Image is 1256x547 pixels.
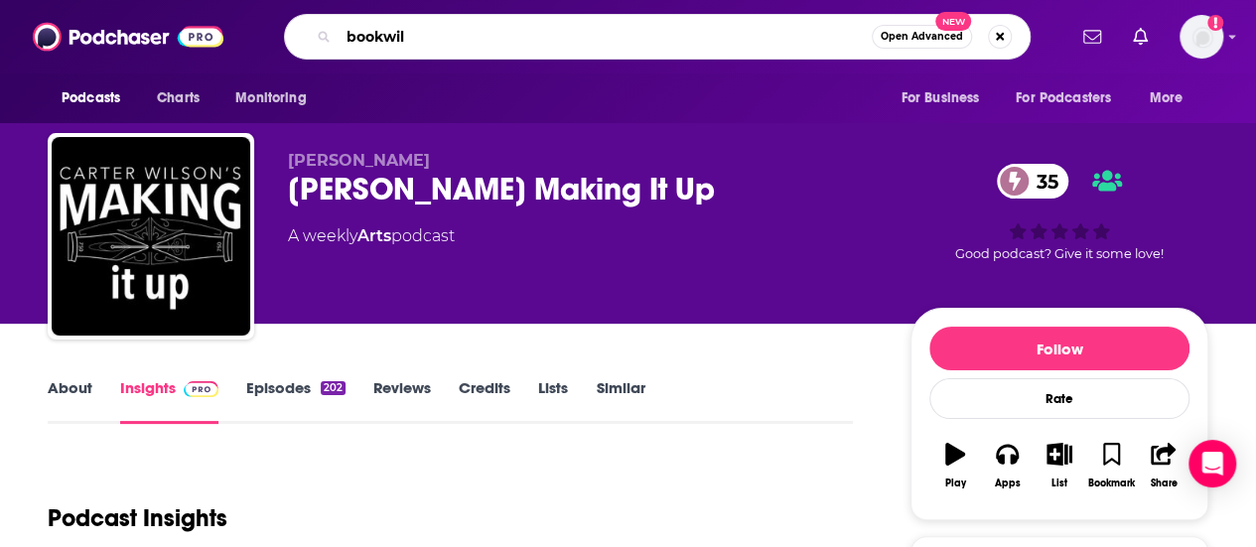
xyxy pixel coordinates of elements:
[596,378,644,424] a: Similar
[1150,478,1177,489] div: Share
[288,151,430,170] span: [PERSON_NAME]
[929,327,1189,370] button: Follow
[1180,15,1223,59] img: User Profile
[339,21,872,53] input: Search podcasts, credits, & more...
[284,14,1031,60] div: Search podcasts, credits, & more...
[288,224,455,248] div: A weekly podcast
[1136,79,1208,117] button: open menu
[1034,430,1085,501] button: List
[1138,430,1189,501] button: Share
[157,84,200,112] span: Charts
[184,381,218,397] img: Podchaser Pro
[221,79,332,117] button: open menu
[881,32,963,42] span: Open Advanced
[1207,15,1223,31] svg: Add a profile image
[321,381,346,395] div: 202
[62,84,120,112] span: Podcasts
[901,84,979,112] span: For Business
[945,478,966,489] div: Play
[1051,478,1067,489] div: List
[1088,478,1135,489] div: Bookmark
[52,137,250,336] img: Carter Wilson's Making It Up
[995,478,1021,489] div: Apps
[48,378,92,424] a: About
[910,151,1208,274] div: 35Good podcast? Give it some love!
[1180,15,1223,59] span: Logged in as hconnor
[373,378,431,424] a: Reviews
[1016,84,1111,112] span: For Podcasters
[955,246,1164,261] span: Good podcast? Give it some love!
[1003,79,1140,117] button: open menu
[1085,430,1137,501] button: Bookmark
[887,79,1004,117] button: open menu
[1180,15,1223,59] button: Show profile menu
[144,79,211,117] a: Charts
[357,226,391,245] a: Arts
[929,378,1189,419] div: Rate
[1150,84,1184,112] span: More
[981,430,1033,501] button: Apps
[997,164,1068,199] a: 35
[872,25,972,49] button: Open AdvancedNew
[246,378,346,424] a: Episodes202
[1075,20,1109,54] a: Show notifications dropdown
[1188,440,1236,487] div: Open Intercom Messenger
[929,430,981,501] button: Play
[235,84,306,112] span: Monitoring
[120,378,218,424] a: InsightsPodchaser Pro
[48,503,227,533] h1: Podcast Insights
[459,378,510,424] a: Credits
[935,12,971,31] span: New
[48,79,146,117] button: open menu
[538,378,568,424] a: Lists
[1125,20,1156,54] a: Show notifications dropdown
[33,18,223,56] img: Podchaser - Follow, Share and Rate Podcasts
[1017,164,1068,199] span: 35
